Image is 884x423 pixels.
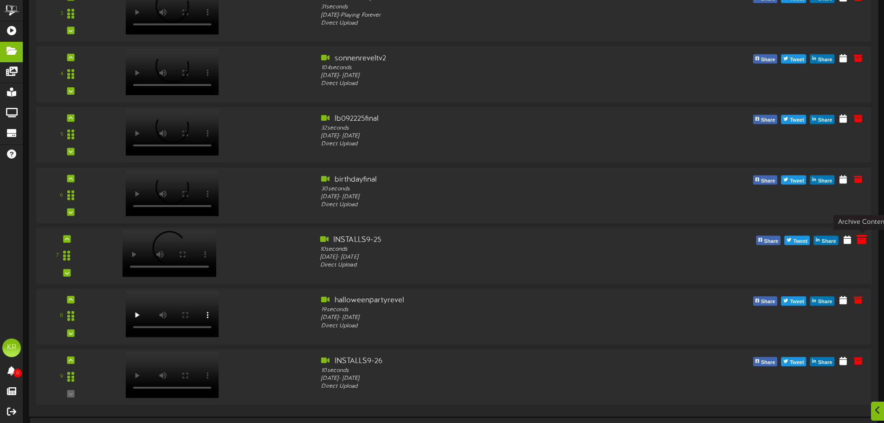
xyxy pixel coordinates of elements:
[759,55,777,65] span: Share
[753,357,778,366] button: Share
[791,236,809,247] span: Tweet
[321,306,655,314] div: 19 seconds
[321,3,655,11] div: 31 seconds
[810,176,835,185] button: Share
[781,115,806,124] button: Tweet
[810,54,835,64] button: Share
[321,20,655,27] div: Direct Upload
[321,201,655,209] div: Direct Upload
[2,338,21,357] div: KR
[321,185,655,193] div: 30 seconds
[788,297,806,307] span: Tweet
[788,176,806,186] span: Tweet
[816,176,834,186] span: Share
[788,358,806,368] span: Tweet
[816,115,834,125] span: Share
[784,236,810,245] button: Tweet
[321,175,655,185] div: birthdayfinal
[756,236,781,245] button: Share
[781,54,806,64] button: Tweet
[759,176,777,186] span: Share
[753,176,778,185] button: Share
[321,356,655,367] div: INSTALLS9-26
[321,383,655,390] div: Direct Upload
[60,312,63,320] div: 8
[320,246,658,254] div: 10 seconds
[13,369,22,377] span: 0
[320,254,658,261] div: [DATE] - [DATE]
[813,236,838,245] button: Share
[753,54,778,64] button: Share
[60,191,63,199] div: 6
[781,357,806,366] button: Tweet
[321,80,655,88] div: Direct Upload
[781,297,806,306] button: Tweet
[753,297,778,306] button: Share
[321,132,655,140] div: [DATE] - [DATE]
[321,322,655,330] div: Direct Upload
[753,115,778,124] button: Share
[816,55,834,65] span: Share
[759,297,777,307] span: Share
[321,53,655,64] div: sonnenreveltv2
[320,261,658,269] div: Direct Upload
[759,358,777,368] span: Share
[788,115,806,125] span: Tweet
[816,297,834,307] span: Share
[321,375,655,383] div: [DATE] - [DATE]
[321,72,655,80] div: [DATE] - [DATE]
[762,236,780,247] span: Share
[810,357,835,366] button: Share
[759,115,777,125] span: Share
[810,115,835,124] button: Share
[321,114,655,124] div: lb092225final
[321,295,655,306] div: halloweenpartyrevel
[788,55,806,65] span: Tweet
[781,176,806,185] button: Tweet
[321,124,655,132] div: 32 seconds
[810,297,835,306] button: Share
[321,140,655,148] div: Direct Upload
[321,11,655,19] div: [DATE] - Playing Forever
[320,234,658,245] div: INSTALLS9-25
[321,367,655,375] div: 10 seconds
[321,193,655,201] div: [DATE] - [DATE]
[321,64,655,72] div: 104 seconds
[816,358,834,368] span: Share
[321,314,655,322] div: [DATE] - [DATE]
[820,236,838,247] span: Share
[60,373,63,381] div: 9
